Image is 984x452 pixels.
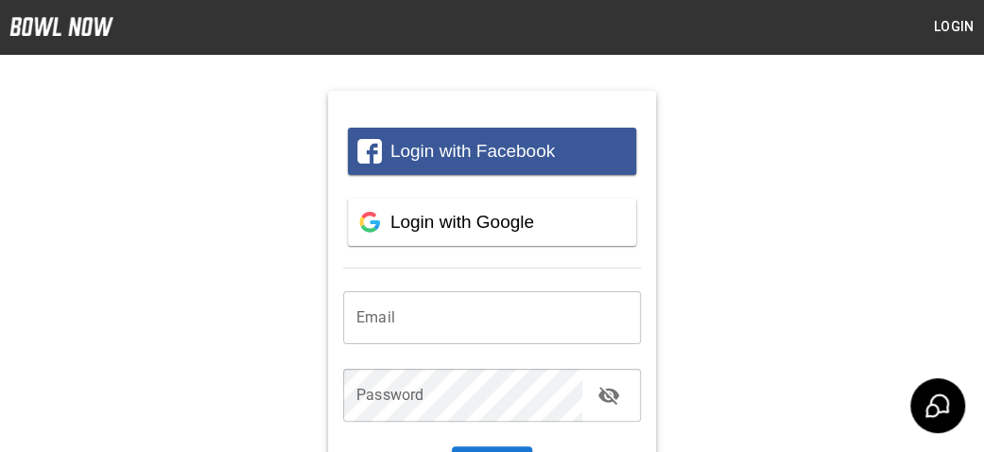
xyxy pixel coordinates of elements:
button: Login with Facebook [348,128,636,175]
button: Login [924,9,984,44]
button: Login with Google [348,199,636,246]
span: Login with Google [390,212,534,232]
img: logo [9,17,113,36]
button: toggle password visibility [590,376,628,414]
span: Login with Facebook [390,141,555,161]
